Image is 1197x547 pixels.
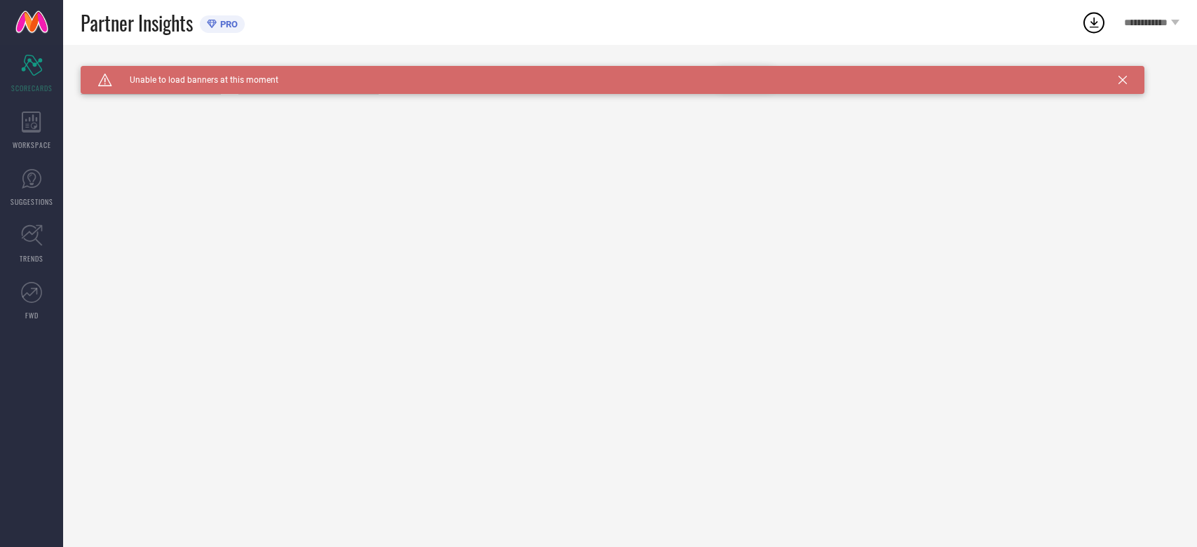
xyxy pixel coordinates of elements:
[11,83,53,93] span: SCORECARDS
[1081,10,1107,35] div: Open download list
[25,310,39,320] span: FWD
[81,66,221,76] div: Brand
[20,253,43,264] span: TRENDS
[81,8,193,37] span: Partner Insights
[11,196,53,207] span: SUGGESTIONS
[217,19,238,29] span: PRO
[112,75,278,85] span: Unable to load banners at this moment
[13,140,51,150] span: WORKSPACE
